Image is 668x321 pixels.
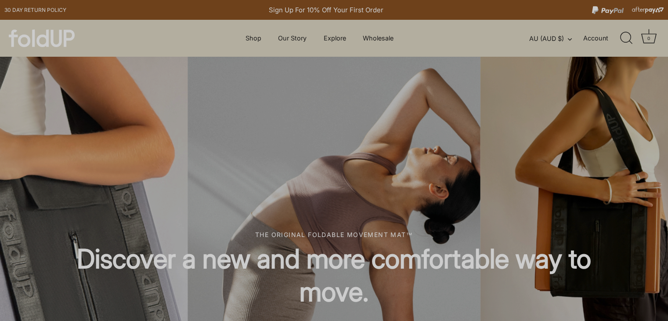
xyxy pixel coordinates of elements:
a: Our Story [271,30,314,47]
a: Explore [316,30,354,47]
a: Account [583,33,624,44]
button: AU (AUD $) [529,35,581,43]
a: 30 day Return policy [4,5,66,15]
a: Wholesale [355,30,401,47]
a: Shop [238,30,269,47]
div: Primary navigation [224,30,415,47]
div: The original foldable movement mat™ [40,230,628,239]
div: 0 [644,34,653,43]
a: Search [617,29,636,48]
h2: Discover a new and more comfortable way to move. [40,242,628,308]
a: Cart [639,29,658,48]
